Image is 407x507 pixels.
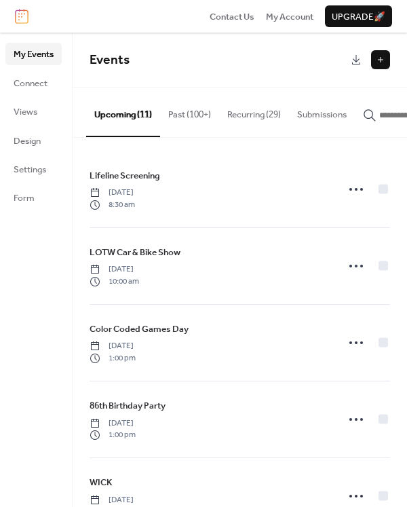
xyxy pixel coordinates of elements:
span: Settings [14,163,46,176]
span: [DATE] [90,187,135,199]
span: Design [14,134,41,148]
img: logo [15,9,28,24]
span: Connect [14,77,47,90]
span: 86th Birthday Party [90,399,166,413]
button: Past (100+) [160,88,219,135]
span: Form [14,191,35,205]
button: Upcoming (11) [86,88,160,136]
a: Color Coded Games Day [90,322,189,337]
span: My Events [14,48,54,61]
span: LOTW Car & Bike Show [90,246,180,259]
a: Lifeline Screening [90,168,160,183]
a: Settings [5,158,62,180]
span: 1:00 pm [90,352,136,364]
span: My Account [266,10,313,24]
span: Lifeline Screening [90,169,160,183]
button: Upgrade🚀 [325,5,392,27]
span: [DATE] [90,340,136,352]
span: [DATE] [90,494,139,506]
button: Recurring (29) [219,88,289,135]
span: [DATE] [90,417,136,430]
a: WICK [90,475,112,490]
a: Contact Us [210,10,254,23]
span: Contact Us [210,10,254,24]
a: 86th Birthday Party [90,398,166,413]
span: 8:30 am [90,199,135,211]
span: [DATE] [90,263,139,276]
a: My Account [266,10,313,23]
span: 10:00 am [90,276,139,288]
span: Upgrade 🚀 [332,10,385,24]
span: 1:00 pm [90,429,136,441]
span: Color Coded Games Day [90,322,189,336]
a: Views [5,100,62,122]
button: Submissions [289,88,355,135]
span: WICK [90,476,112,489]
a: Design [5,130,62,151]
a: LOTW Car & Bike Show [90,245,180,260]
a: My Events [5,43,62,64]
span: Views [14,105,37,119]
a: Connect [5,72,62,94]
span: Events [90,48,130,73]
a: Form [5,187,62,208]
